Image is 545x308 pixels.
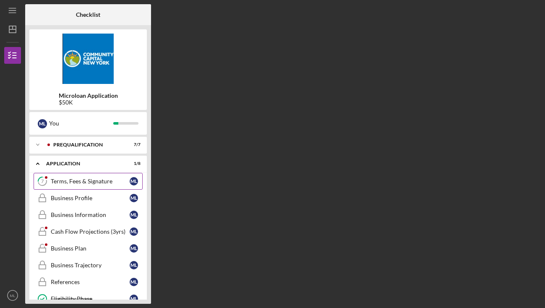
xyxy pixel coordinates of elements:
[125,161,141,166] div: 1 / 8
[34,223,143,240] a: Cash Flow Projections (3yrs)ML
[51,279,130,285] div: References
[130,211,138,219] div: M L
[51,178,130,185] div: Terms, Fees & Signature
[51,295,130,302] div: Eligibility Phase
[46,161,120,166] div: Application
[130,194,138,202] div: M L
[130,295,138,303] div: M L
[51,228,130,235] div: Cash Flow Projections (3yrs)
[34,173,143,190] a: 7Terms, Fees & SignatureML
[10,293,16,298] text: ML
[34,240,143,257] a: Business PlanML
[34,190,143,206] a: Business ProfileML
[59,92,118,99] b: Microloan Application
[59,99,118,106] div: $50K
[130,177,138,185] div: M L
[51,262,130,269] div: Business Trajectory
[51,211,130,218] div: Business Information
[34,274,143,290] a: ReferencesML
[34,206,143,223] a: Business InformationML
[41,179,44,184] tspan: 7
[34,257,143,274] a: Business TrajectoryML
[51,245,130,252] div: Business Plan
[4,287,21,304] button: ML
[130,278,138,286] div: M L
[130,261,138,269] div: M L
[76,11,100,18] b: Checklist
[53,142,120,147] div: Prequalification
[38,119,47,128] div: M L
[34,290,143,307] a: Eligibility PhaseML
[130,227,138,236] div: M L
[130,244,138,253] div: M L
[125,142,141,147] div: 7 / 7
[51,195,130,201] div: Business Profile
[29,34,147,84] img: Product logo
[49,116,113,131] div: You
